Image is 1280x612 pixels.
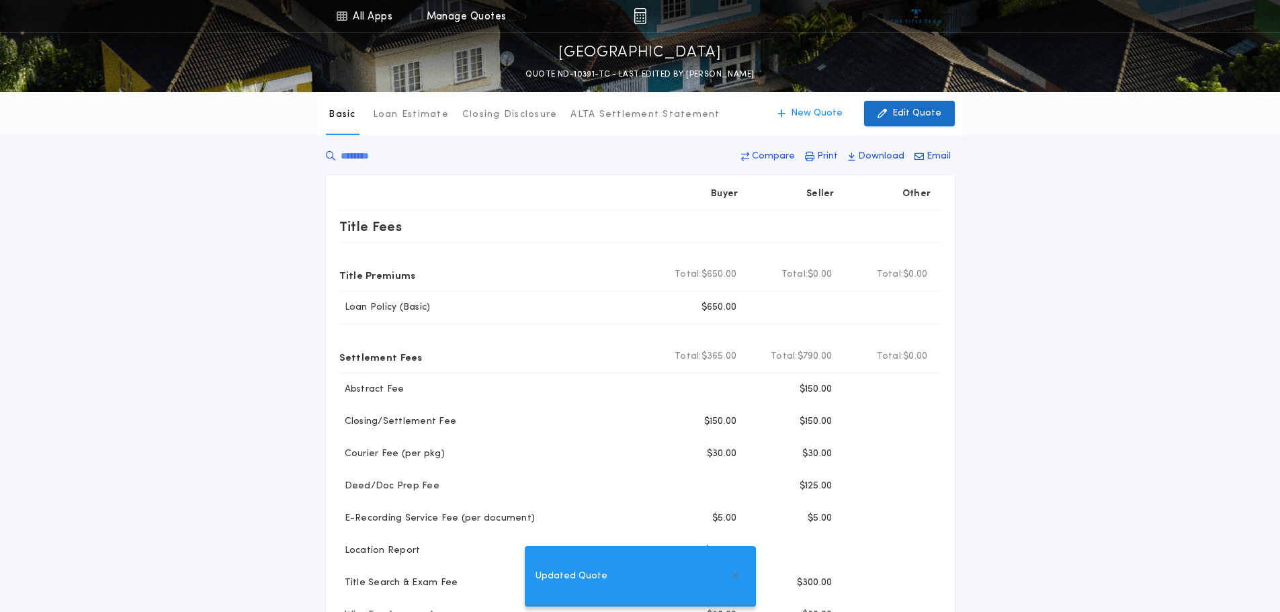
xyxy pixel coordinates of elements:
button: Email [910,144,955,169]
b: Total: [877,268,904,281]
b: Total: [675,350,701,363]
p: $650.00 [701,301,737,314]
p: Title Premiums [339,264,416,286]
button: New Quote [764,101,856,126]
p: $150.00 [800,415,833,429]
span: $650.00 [701,268,737,281]
button: Edit Quote [864,101,955,126]
button: Compare [737,144,799,169]
p: ALTA Settlement Statement [570,108,720,122]
p: $30.00 [707,447,737,461]
b: Total: [781,268,808,281]
b: Total: [877,350,904,363]
p: Courier Fee (per pkg) [339,447,445,461]
p: Abstract Fee [339,383,404,396]
p: $5.00 [712,512,736,525]
span: $0.00 [808,268,832,281]
p: [GEOGRAPHIC_DATA] [558,42,722,64]
p: Loan Estimate [373,108,449,122]
p: Settlement Fees [339,346,423,367]
p: Deed/Doc Prep Fee [339,480,439,493]
p: $30.00 [802,447,833,461]
span: $365.00 [701,350,737,363]
span: Updated Quote [536,569,607,584]
p: Title Fees [339,216,402,237]
button: Print [801,144,842,169]
img: img [634,8,646,24]
p: $150.00 [704,415,737,429]
p: Compare [752,150,795,163]
p: Closing/Settlement Fee [339,415,457,429]
p: $125.00 [800,480,833,493]
p: Closing Disclosure [462,108,558,122]
p: $150.00 [800,383,833,396]
p: Buyer [711,187,738,201]
p: Loan Policy (Basic) [339,301,431,314]
p: New Quote [791,107,843,120]
b: Total: [771,350,798,363]
p: QUOTE ND-10391-TC - LAST EDITED BY [PERSON_NAME] [525,68,754,81]
p: Download [858,150,904,163]
p: Edit Quote [892,107,941,120]
p: E-Recording Service Fee (per document) [339,512,536,525]
span: $0.00 [903,268,927,281]
p: Basic [329,108,355,122]
p: Email [927,150,951,163]
b: Total: [675,268,701,281]
span: $790.00 [798,350,833,363]
p: Other [902,187,930,201]
img: vs-icon [891,9,941,23]
button: Download [844,144,908,169]
p: Print [817,150,838,163]
span: $0.00 [903,350,927,363]
p: $5.00 [808,512,832,525]
p: Seller [806,187,835,201]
